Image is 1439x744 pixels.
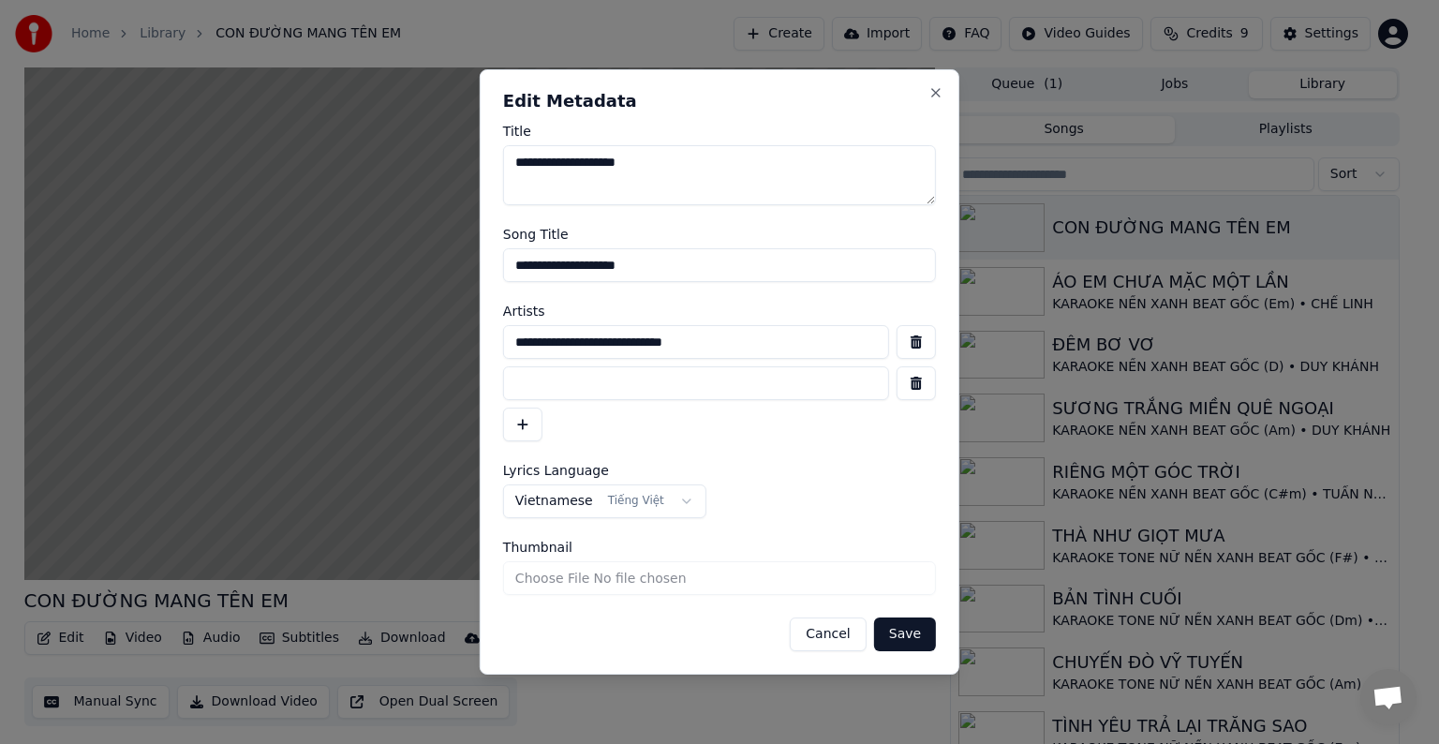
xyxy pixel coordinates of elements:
[503,93,936,110] h2: Edit Metadata
[503,541,572,554] span: Thumbnail
[790,618,866,651] button: Cancel
[874,618,936,651] button: Save
[503,464,609,477] span: Lyrics Language
[503,305,936,318] label: Artists
[503,125,936,138] label: Title
[503,228,936,241] label: Song Title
